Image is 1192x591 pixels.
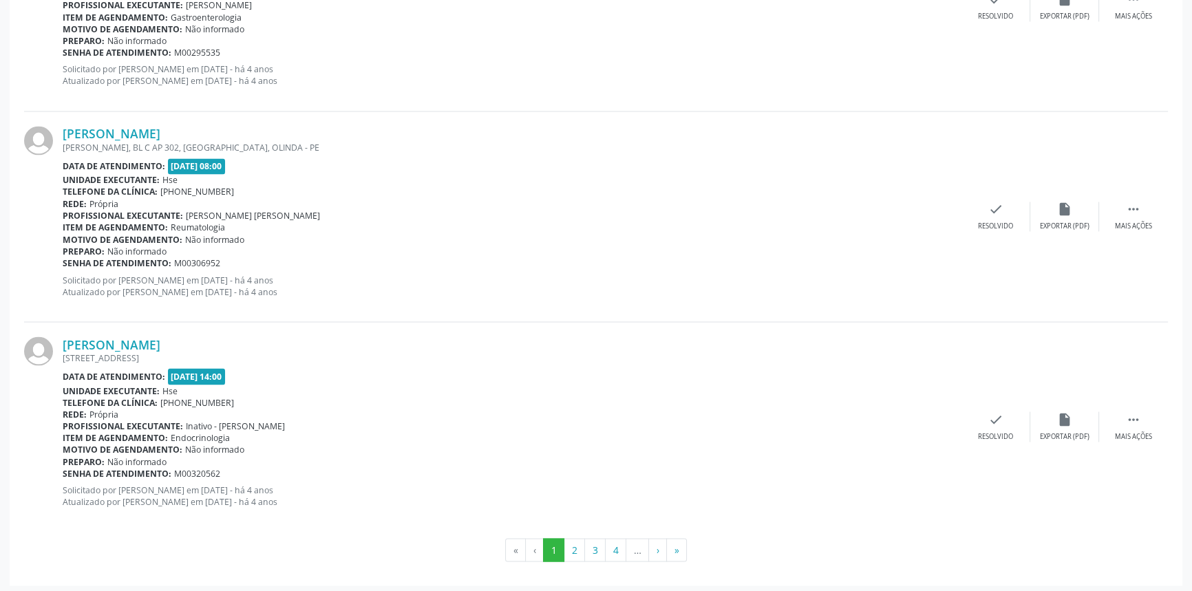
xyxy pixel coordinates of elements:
span: M00320562 [174,467,220,479]
span: [PHONE_NUMBER] [160,186,234,197]
i: check [988,202,1003,217]
div: Exportar (PDF) [1040,431,1089,441]
div: [STREET_ADDRESS] [63,352,961,363]
b: Profissional executante: [63,420,183,431]
span: Não informado [185,23,244,35]
b: Senha de atendimento: [63,467,171,479]
button: Go to page 3 [584,538,606,561]
span: Endocrinologia [171,431,230,443]
button: Go to page 2 [564,538,585,561]
span: Inativo - [PERSON_NAME] [186,420,285,431]
span: Própria [89,198,118,210]
b: Preparo: [63,35,105,47]
p: Solicitado por [PERSON_NAME] em [DATE] - há 4 anos Atualizado por [PERSON_NAME] em [DATE] - há 4 ... [63,63,961,87]
span: Gastroenterologia [171,12,242,23]
span: Hse [162,385,178,396]
img: img [24,126,53,155]
div: [PERSON_NAME], BL C AP 302, [GEOGRAPHIC_DATA], OLINDA - PE [63,142,961,153]
span: Própria [89,408,118,420]
button: Go to page 4 [605,538,626,561]
span: [PERSON_NAME] [PERSON_NAME] [186,210,320,222]
span: Não informado [185,233,244,245]
b: Unidade executante: [63,385,160,396]
a: [PERSON_NAME] [63,126,160,141]
b: Senha de atendimento: [63,47,171,58]
span: Hse [162,174,178,186]
b: Motivo de agendamento: [63,233,182,245]
b: Motivo de agendamento: [63,23,182,35]
button: Go to next page [648,538,667,561]
div: Mais ações [1115,222,1152,231]
div: Mais ações [1115,431,1152,441]
span: Não informado [107,455,167,467]
i:  [1126,411,1141,427]
b: Motivo de agendamento: [63,443,182,455]
b: Item de agendamento: [63,431,168,443]
p: Solicitado por [PERSON_NAME] em [DATE] - há 4 anos Atualizado por [PERSON_NAME] em [DATE] - há 4 ... [63,274,961,297]
b: Item de agendamento: [63,222,168,233]
b: Telefone da clínica: [63,186,158,197]
span: [DATE] 14:00 [168,368,226,384]
img: img [24,336,53,365]
p: Solicitado por [PERSON_NAME] em [DATE] - há 4 anos Atualizado por [PERSON_NAME] em [DATE] - há 4 ... [63,484,961,507]
b: Data de atendimento: [63,160,165,172]
b: Telefone da clínica: [63,396,158,408]
span: [PHONE_NUMBER] [160,396,234,408]
i: insert_drive_file [1057,411,1072,427]
span: Não informado [185,443,244,455]
i:  [1126,202,1141,217]
b: Rede: [63,408,87,420]
a: [PERSON_NAME] [63,336,160,352]
b: Item de agendamento: [63,12,168,23]
div: Resolvido [978,431,1013,441]
b: Senha de atendimento: [63,257,171,268]
i: check [988,411,1003,427]
button: Go to last page [666,538,687,561]
span: Não informado [107,245,167,257]
i: insert_drive_file [1057,202,1072,217]
span: Não informado [107,35,167,47]
b: Preparo: [63,455,105,467]
b: Profissional executante: [63,210,183,222]
span: [DATE] 08:00 [168,158,226,174]
b: Preparo: [63,245,105,257]
ul: Pagination [24,538,1168,561]
span: M00306952 [174,257,220,268]
div: Resolvido [978,12,1013,21]
button: Go to page 1 [543,538,564,561]
div: Exportar (PDF) [1040,222,1089,231]
div: Mais ações [1115,12,1152,21]
span: M00295535 [174,47,220,58]
b: Data de atendimento: [63,370,165,382]
b: Rede: [63,198,87,210]
b: Unidade executante: [63,174,160,186]
span: Reumatologia [171,222,225,233]
div: Exportar (PDF) [1040,12,1089,21]
div: Resolvido [978,222,1013,231]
